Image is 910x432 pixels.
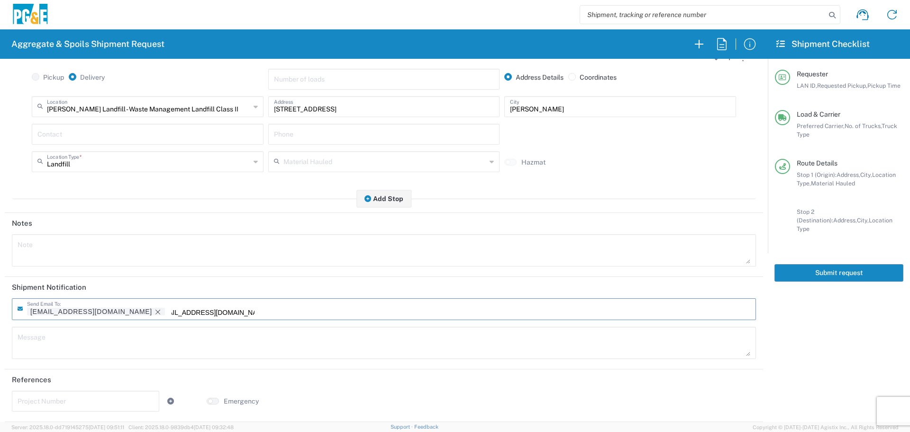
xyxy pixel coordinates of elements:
[164,395,177,408] a: Add Reference
[833,217,857,224] span: Address,
[521,158,546,166] label: Hazmat
[152,308,162,316] delete-icon: Remove tag
[837,171,860,178] span: Address,
[797,70,828,78] span: Requester
[753,423,899,432] span: Copyright © [DATE]-[DATE] Agistix Inc., All Rights Reserved
[30,308,162,316] div: skkj@pge.com
[568,73,617,82] label: Coordinates
[860,171,872,178] span: City,
[11,4,49,26] img: pge
[857,217,869,224] span: City,
[504,73,564,82] label: Address Details
[776,38,870,50] h2: Shipment Checklist
[356,190,411,207] button: Add Stop
[194,424,234,430] span: [DATE] 09:32:48
[11,424,124,430] span: Server: 2025.18.0-dd719145275
[817,82,867,89] span: Requested Pickup,
[811,180,855,187] span: Material Hauled
[89,424,124,430] span: [DATE] 09:51:11
[30,308,152,316] div: skkj@pge.com
[12,283,86,292] h2: Shipment Notification
[11,38,164,50] h2: Aggregate & Spoils Shipment Request
[580,6,826,24] input: Shipment, tracking or reference number
[797,122,845,129] span: Preferred Carrier,
[845,122,882,129] span: No. of Trucks,
[391,424,414,430] a: Support
[774,264,903,282] button: Submit request
[797,110,840,118] span: Load & Carrier
[224,397,259,405] label: Emergency
[797,171,837,178] span: Stop 1 (Origin):
[12,375,51,385] h2: References
[12,219,32,228] h2: Notes
[128,424,234,430] span: Client: 2025.18.0-9839db4
[867,82,901,89] span: Pickup Time
[414,424,438,430] a: Feedback
[797,159,837,167] span: Route Details
[797,82,817,89] span: LAN ID,
[797,208,833,224] span: Stop 2 (Destination):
